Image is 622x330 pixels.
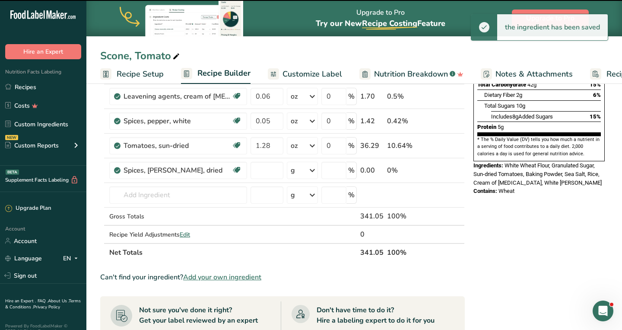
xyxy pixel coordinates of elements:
div: oz [291,141,298,151]
div: g [291,190,295,200]
div: Can't find your ingredient? [100,272,465,282]
a: Customize Label [268,64,342,84]
a: Recipe Builder [181,64,251,84]
a: Terms & Conditions . [5,298,81,310]
div: 0.42% [387,116,424,126]
div: 36.29 [360,141,384,151]
a: Notes & Attachments [481,64,573,84]
span: 10g [516,103,525,109]
div: 1.70 [360,91,384,102]
span: Wheat [498,188,514,194]
div: 100% [387,211,424,221]
div: Not sure you've done it right? Get your label reviewed by an expert [139,305,258,326]
span: White Wheat Flour, Granulated Sugar, Sun-dried Tomatoes, Baking Powder, Sea Salt, Rice, Cream of ... [473,162,602,186]
div: Upgrade to Pro [316,0,445,36]
iframe: Intercom live chat [593,301,613,321]
a: Language [5,251,42,266]
div: Tomatoes, sun-dried [124,141,232,151]
div: 10.64% [387,141,424,151]
th: Net Totals [108,243,359,261]
section: * The % Daily Value (DV) tells you how much a nutrient in a serving of food contributes to a dail... [477,136,601,157]
a: Recipe Setup [100,64,164,84]
div: 1.42 [360,116,384,126]
input: Add Ingredient [109,186,247,204]
span: Notes & Attachments [495,68,573,80]
div: the ingredient has been saved [497,14,608,40]
div: Scone, Tomato [100,48,181,64]
div: Spices, [PERSON_NAME], dried [124,165,232,176]
a: FAQ . [38,298,48,304]
th: 100% [385,243,425,261]
div: 0.5% [387,91,424,102]
div: Spices, pepper, white [124,116,232,126]
span: 2g [516,92,522,98]
div: Don't have time to do it? Hire a labeling expert to do it for you [317,305,435,326]
span: Recipe Costing [362,18,417,29]
span: Recipe Builder [197,67,251,79]
div: oz [291,91,298,102]
span: 8g [512,113,518,120]
div: NEW [5,135,18,140]
span: Add your own ingredient [183,272,261,282]
span: 42g [527,81,536,88]
span: 15% [590,81,601,88]
a: Privacy Policy [33,304,60,310]
button: Hire an Expert [5,44,81,59]
div: Upgrade Plan [5,204,51,213]
a: Hire an Expert . [5,298,36,304]
span: Contains: [473,188,497,194]
span: Nutrition Breakdown [374,68,448,80]
span: Customize Label [282,68,342,80]
span: Upgrade to Pro [526,13,574,23]
span: Try our New Feature [316,18,445,29]
span: 6% [593,92,601,98]
button: Upgrade to Pro [512,10,589,27]
th: 341.05 [359,243,385,261]
div: 0% [387,165,424,176]
div: Leavening agents, cream of [MEDICAL_DATA] [124,91,232,102]
div: oz [291,116,298,126]
span: Recipe Setup [117,68,164,80]
div: Custom Reports [5,141,59,150]
span: 15% [590,113,601,120]
div: Recipe Yield Adjustments [109,230,247,239]
span: Total Carbohydrate [477,81,526,88]
div: 341.05 [360,211,384,221]
span: Ingredients: [473,162,503,169]
span: Dietary Fiber [484,92,515,98]
span: Total Sugars [484,103,515,109]
span: Includes Added Sugars [491,113,553,120]
div: BETA [6,170,19,175]
span: 5g [498,124,504,130]
span: Protein [477,124,496,130]
a: About Us . [48,298,69,304]
a: Nutrition Breakdown [359,64,463,84]
div: 0 [360,229,384,240]
span: Edit [180,231,190,239]
div: 0.00 [360,165,384,176]
div: EN [63,253,81,263]
div: g [291,165,295,176]
div: Gross Totals [109,212,247,221]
